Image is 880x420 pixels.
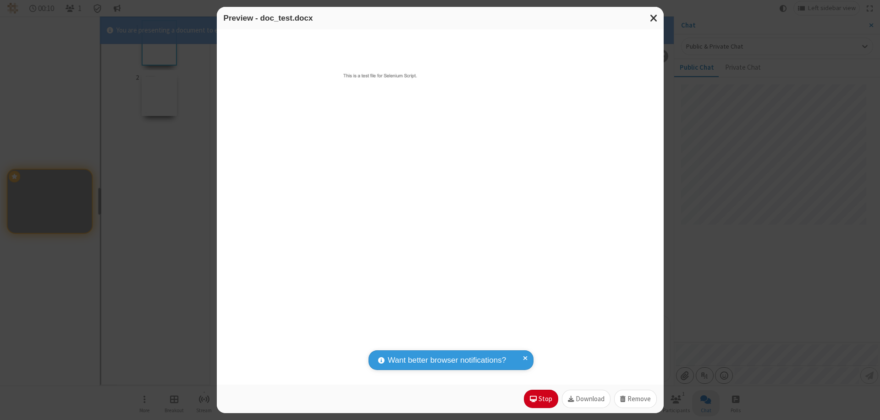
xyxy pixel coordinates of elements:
button: Remove attachment [614,390,657,408]
button: Close modal [644,7,664,29]
h3: Preview - doc_test.docx [224,14,657,22]
button: Stop [524,390,558,408]
span: Want better browser notifications? [388,354,506,366]
a: Download [562,390,611,408]
button: doc_test.docx [231,43,650,371]
img: doc_test.docx [313,43,567,371]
